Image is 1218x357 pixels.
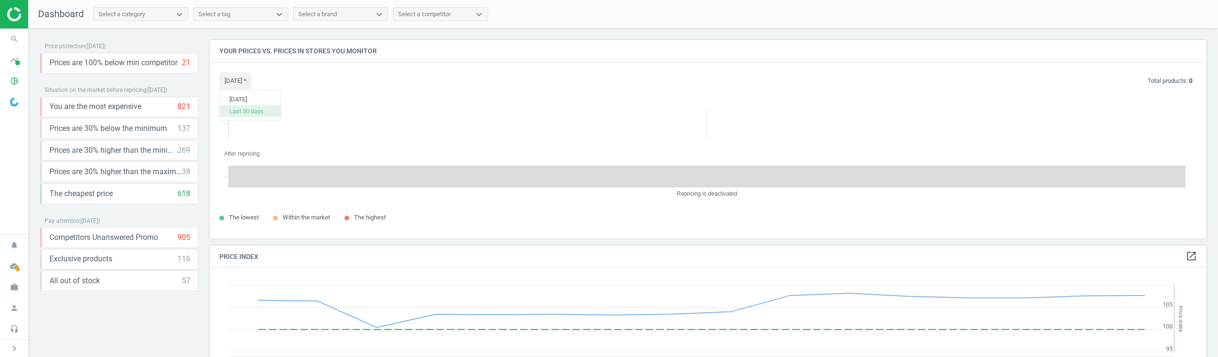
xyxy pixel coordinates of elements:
[177,232,190,243] div: 905
[45,87,147,93] span: Situation on the market before repricing
[1178,306,1184,332] tspan: Price Index
[1186,250,1197,262] i: open_in_new
[45,43,85,50] span: Price protection
[177,188,190,199] div: 618
[5,320,23,338] i: headset_mic
[1163,301,1173,308] text: 105
[5,299,23,317] i: person
[182,276,190,286] div: 57
[49,167,182,177] span: Prices are 30% higher than the maximal
[1166,346,1173,352] text: 95
[354,214,386,221] span: The highest
[298,10,337,19] div: Select a brand
[5,30,23,48] i: search
[177,145,190,156] div: 269
[49,232,158,243] span: Competitors Unanswered Promo
[1163,323,1173,330] text: 100
[147,87,167,93] span: ( [DATE] )
[79,218,100,224] span: ( [DATE] )
[177,101,190,112] div: 821
[49,276,100,286] span: All out of stock
[5,257,23,275] i: cloud_done
[1148,77,1192,85] p: Total products:
[49,145,177,156] span: Prices are 30% higher than the minimum
[1189,77,1192,84] b: 0
[85,43,106,50] span: ( [DATE] )
[5,236,23,254] i: notifications
[5,72,23,90] i: pie_chart_outlined
[7,7,75,21] img: ajHJNr6hYgQAAAAASUVORK5CYII=
[220,105,281,117] button: Last 30 days
[220,94,281,105] button: [DATE]
[49,188,113,199] span: The cheapest price
[49,101,141,112] span: You are the most expensive
[98,10,145,19] div: Select a category
[10,98,19,107] img: wGWNvw8QSZomAAAAABJRU5ErkJggg==
[49,254,112,264] span: Exclusive products
[283,214,330,221] span: Within the market
[5,278,23,296] i: work
[182,58,190,68] div: 21
[38,8,84,20] span: Dashboard
[2,342,26,355] button: chevron_right
[177,254,190,264] div: 116
[677,190,737,197] tspan: Repricing is deactivated
[1186,250,1197,263] a: open_in_new
[49,123,167,134] span: Prices are 30% below the minimum
[45,218,79,224] span: Pay attention
[9,343,20,354] i: chevron_right
[49,58,177,68] span: Prices are 100% below min competitor
[229,214,259,221] span: The lowest
[198,10,230,19] div: Select a tag
[177,123,190,134] div: 137
[398,10,451,19] div: Select a competitor
[219,72,252,89] button: [DATE]
[182,167,190,177] div: 38
[210,246,1207,268] h4: Price Index
[224,150,260,157] tspan: After repricing
[210,40,1207,62] h4: Your prices vs. prices in stores you monitor
[5,51,23,69] i: timeline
